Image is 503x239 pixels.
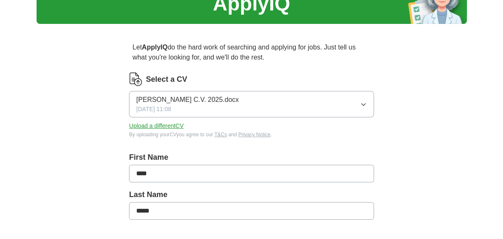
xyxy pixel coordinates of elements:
[136,105,171,114] span: [DATE] 11:08
[129,39,374,66] p: Let do the hard work of searching and applying for jobs. Just tell us what you're looking for, an...
[129,152,374,163] label: First Name
[129,122,184,130] button: Upload a differentCV
[136,95,239,105] span: [PERSON_NAME] C.V. 2025.docx
[129,189,374,200] label: Last Name
[214,132,227,138] a: T&Cs
[142,44,168,51] strong: ApplyIQ
[129,131,374,138] div: By uploading your CV you agree to our and .
[129,73,142,86] img: CV Icon
[238,132,271,138] a: Privacy Notice
[146,74,187,85] label: Select a CV
[129,91,374,117] button: [PERSON_NAME] C.V. 2025.docx[DATE] 11:08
